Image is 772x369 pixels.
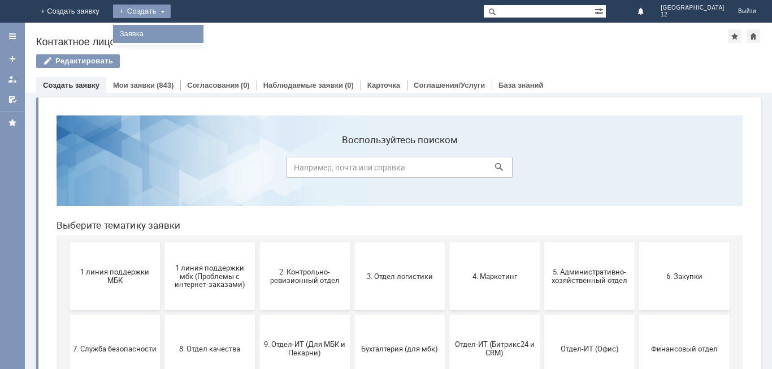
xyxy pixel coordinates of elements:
[414,81,485,89] a: Соглашения/Услуги
[500,238,584,246] span: Отдел-ИТ (Офис)
[497,136,587,204] button: 5. Административно-хозяйственный отдел
[239,50,465,71] input: Например, почта или справка
[595,165,679,174] span: 6. Закупки
[405,165,489,174] span: 4. Маркетинг
[25,161,109,178] span: 1 линия поддержки МБК
[307,208,397,276] button: Бухгалтерия (для мбк)
[113,81,155,89] a: Мои заявки
[215,161,299,178] span: 2. Контрольно-ревизионный отдел
[36,36,728,48] div: Контактное лицо "Москва 12"
[215,302,299,327] span: [PERSON_NAME]. Услуги ИТ для МБК (оформляет L1)
[113,5,171,18] div: Создать
[402,208,492,276] button: Отдел-ИТ (Битрикс24 и CRM)
[25,310,109,319] span: Франчайзинг
[117,136,207,204] button: 1 линия поддержки мбк (Проблемы с интернет-заказами)
[728,29,741,43] div: Добавить в избранное
[595,5,606,16] span: Расширенный поиск
[212,208,302,276] button: 9. Отдел-ИТ (Для МБК и Пекарни)
[595,238,679,246] span: Финансовый отдел
[215,234,299,251] span: 9. Отдел-ИТ (Для МБК и Пекарни)
[22,281,112,349] button: Франчайзинг
[212,281,302,349] button: [PERSON_NAME]. Услуги ИТ для МБК (оформляет L1)
[497,208,587,276] button: Отдел-ИТ (Офис)
[592,136,682,204] button: 6. Закупки
[307,281,397,349] button: не актуален
[239,28,465,39] label: Воспользуйтесь поиском
[500,161,584,178] span: 5. Административно-хозяйственный отдел
[120,238,204,246] span: 8. Отдел качества
[187,81,239,89] a: Согласования
[345,81,354,89] div: (0)
[307,136,397,204] button: 3. Отдел логистики
[120,306,204,323] span: Это соглашение не активно!
[402,136,492,204] button: 4. Маркетинг
[22,136,112,204] button: 1 линия поддержки МБК
[747,29,760,43] div: Сделать домашней страницей
[120,157,204,182] span: 1 линия поддержки мбк (Проблемы с интернет-заказами)
[661,11,725,18] span: 12
[212,136,302,204] button: 2. Контрольно-ревизионный отдел
[117,208,207,276] button: 8. Отдел качества
[115,27,201,41] a: Заявка
[310,165,394,174] span: 3. Отдел логистики
[25,238,109,246] span: 7. Служба безопасности
[310,238,394,246] span: Бухгалтерия (для мбк)
[263,81,343,89] a: Наблюдаемые заявки
[498,81,543,89] a: База знаний
[3,91,21,109] a: Мои согласования
[43,81,99,89] a: Создать заявку
[310,310,394,319] span: не актуален
[3,50,21,68] a: Создать заявку
[405,234,489,251] span: Отдел-ИТ (Битрикс24 и CRM)
[661,5,725,11] span: [GEOGRAPHIC_DATA]
[157,81,174,89] div: (843)
[241,81,250,89] div: (0)
[367,81,400,89] a: Карточка
[9,113,695,125] header: Выберите тематику заявки
[3,70,21,88] a: Мои заявки
[117,281,207,349] button: Это соглашение не активно!
[592,208,682,276] button: Финансовый отдел
[22,208,112,276] button: 7. Служба безопасности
